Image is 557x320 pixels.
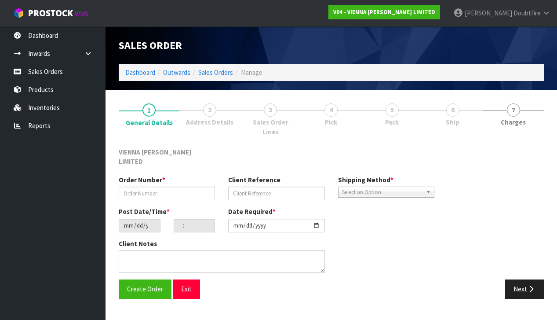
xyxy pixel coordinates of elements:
span: 2 [203,103,216,117]
span: Sales Order [119,38,182,52]
button: Next [505,280,544,298]
span: Select an Option [342,187,422,198]
span: [PERSON_NAME] [465,9,512,17]
span: Create Order [127,285,163,293]
small: WMS [75,10,88,18]
span: General Details [119,141,544,305]
input: Client Reference [228,187,324,200]
span: 1 [142,103,156,117]
a: Sales Orders [198,68,233,77]
button: Create Order [119,280,171,298]
button: Exit [173,280,200,298]
a: Dashboard [125,68,155,77]
img: cube-alt.png [13,7,24,18]
label: Order Number [119,175,165,184]
span: Doubtfire [513,9,541,17]
label: Client Reference [228,175,280,184]
span: ProStock [28,7,73,19]
span: General Details [126,118,173,127]
span: VIENNA [PERSON_NAME] LIMITED [119,148,192,166]
input: Order Number [119,187,215,200]
label: Date Required [228,207,276,216]
label: Post Date/Time [119,207,170,216]
span: Address Details [186,118,233,127]
span: Pick [325,118,337,127]
span: 7 [507,103,520,117]
label: Client Notes [119,239,157,248]
span: Pack [385,118,399,127]
label: Shipping Method [338,175,393,184]
strong: V04 - VIENNA [PERSON_NAME] LIMITED [333,8,435,16]
a: Outwards [163,68,190,77]
span: 5 [386,103,399,117]
span: 3 [264,103,277,117]
span: Ship [446,118,459,127]
span: 6 [446,103,459,117]
span: Manage [241,68,262,77]
span: Charges [501,118,526,127]
span: Sales Order Lines [247,118,294,136]
span: 4 [324,103,338,117]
